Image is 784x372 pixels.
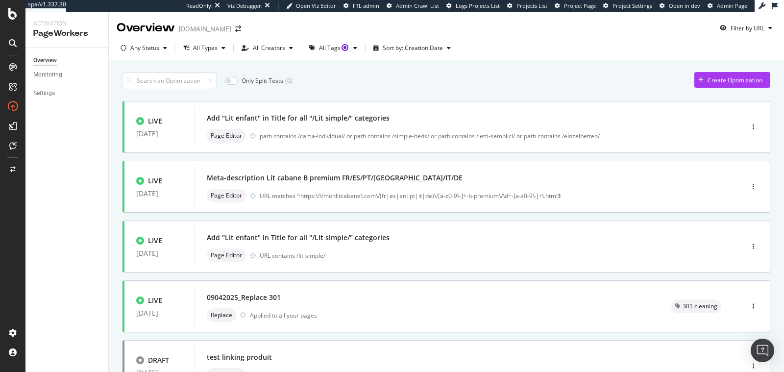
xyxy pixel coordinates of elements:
[33,20,100,28] div: Activation
[319,45,349,51] div: All Tags
[148,355,169,365] div: DRAFT
[117,20,175,36] div: Overview
[253,45,285,51] div: All Creators
[669,2,700,9] span: Open in dev
[122,72,217,89] input: Search an Optimization
[683,303,717,309] span: 301 cleaning
[211,193,242,198] span: Page Editor
[207,173,463,183] div: Meta-description Lit cabane B premium FR/ES/PT/[GEOGRAPHIC_DATA]/IT/DE
[387,2,439,10] a: Admin Crawl List
[235,25,241,32] div: arrow-right-arrow-left
[555,2,596,10] a: Project Page
[193,45,218,51] div: All Types
[238,40,297,56] button: All Creators
[708,2,747,10] a: Admin Page
[117,40,171,56] button: Any Status
[731,24,764,32] div: Filter by URL
[33,70,101,80] a: Monitoring
[148,176,162,186] div: LIVE
[708,76,762,84] div: Create Optimization
[296,2,336,9] span: Open Viz Editor
[207,189,246,202] div: neutral label
[305,40,361,56] button: All TagsTooltip anchor
[207,293,281,302] div: 09042025_Replace 301
[369,40,455,56] button: Sort by: Creation Date
[694,72,770,88] button: Create Optimization
[179,40,229,56] button: All Types
[33,70,62,80] div: Monitoring
[207,248,246,262] div: neutral label
[242,76,283,85] div: Only Split Tests
[564,2,596,9] span: Project Page
[353,2,379,9] span: FTL admin
[33,28,100,39] div: PageWorkers
[211,133,242,139] span: Page Editor
[250,311,317,320] div: Applied to all your pages
[260,132,702,140] div: path contains /cama-individual/ or path contains /simple-beds/ or path contains /letti-semplici/ ...
[136,190,183,198] div: [DATE]
[660,2,700,10] a: Open in dev
[207,352,272,362] div: test linking produit
[751,339,774,362] div: Open Intercom Messenger
[148,296,162,305] div: LIVE
[286,2,336,10] a: Open Viz Editor
[207,129,246,143] div: neutral label
[603,2,652,10] a: Project Settings
[136,130,183,138] div: [DATE]
[612,2,652,9] span: Project Settings
[33,88,101,99] a: Settings
[136,249,183,257] div: [DATE]
[33,55,57,66] div: Overview
[130,45,159,51] div: Any Status
[148,236,162,246] div: LIVE
[285,76,293,85] div: ( 0 )
[186,2,213,10] div: ReadOnly:
[207,308,236,322] div: neutral label
[33,55,101,66] a: Overview
[383,45,443,51] div: Sort by: Creation Date
[211,312,232,318] span: Replace
[507,2,547,10] a: Projects List
[148,116,162,126] div: LIVE
[516,2,547,9] span: Projects List
[207,113,390,123] div: Add "Lit enfant" in Title for all "/Lit simple/" categories
[33,88,55,99] div: Settings
[179,24,231,34] div: [DOMAIN_NAME]
[717,2,747,9] span: Admin Page
[343,2,379,10] a: FTL admin
[227,2,263,10] div: Viz Debugger:
[260,251,702,260] div: URL contains /lit-simple/
[136,309,183,317] div: [DATE]
[446,2,500,10] a: Logs Projects List
[211,252,242,258] span: Page Editor
[341,43,349,52] div: Tooltip anchor
[207,233,390,243] div: Add "Lit enfant" in Title for all "/Lit simple/" categories
[260,192,702,200] div: URL matches ^https:\/\/monlitcabane\.com\/(fr|es|en|pt|it|de)\/[a-z0-9\-]+-b-premium\/\d+-[a-z0-9...
[671,299,721,313] div: neutral label
[396,2,439,9] span: Admin Crawl List
[716,20,776,36] button: Filter by URL
[456,2,500,9] span: Logs Projects List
